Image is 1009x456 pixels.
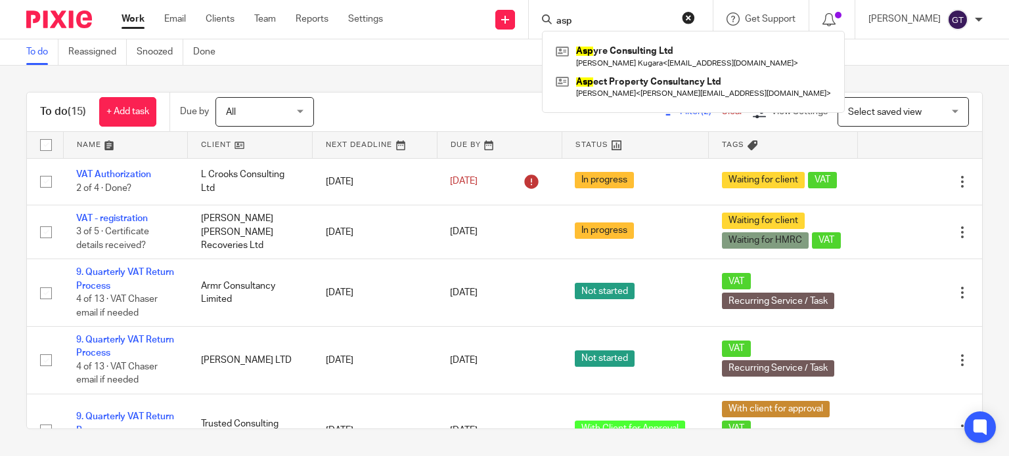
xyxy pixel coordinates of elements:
span: (15) [68,106,86,117]
a: Snoozed [137,39,183,65]
span: VAT [722,273,751,289]
a: 9. Quarterly VAT Return Process [76,335,174,358]
span: Select saved view [848,108,922,117]
td: [DATE] [313,158,437,205]
td: [DATE] [313,327,437,394]
a: Clients [206,12,235,26]
span: 4 of 13 · VAT Chaser email if needed [76,362,158,385]
span: Waiting for HMRC [722,232,809,249]
span: [DATE] [450,426,478,435]
span: 3 of 5 · Certificate details received? [76,228,149,251]
span: [DATE] [450,177,478,186]
input: Search [555,16,673,28]
td: [DATE] [313,259,437,327]
td: L Crooks Consulting Ltd [188,158,313,205]
a: Work [122,12,145,26]
span: In progress [575,172,634,188]
a: VAT - registration [76,214,148,223]
span: 4 of 13 · VAT Chaser email if needed [76,295,158,318]
a: Reassigned [68,39,127,65]
button: Clear [682,11,695,24]
span: VAT [812,232,841,249]
span: [DATE] [450,228,478,237]
span: VAT [722,341,751,357]
p: [PERSON_NAME] [868,12,941,26]
a: 9. Quarterly VAT Return Process [76,412,174,434]
span: 2 of 4 · Done? [76,184,131,193]
span: Waiting for client [722,172,805,188]
span: Get Support [745,14,796,24]
img: Pixie [26,10,92,28]
h1: To do [40,105,86,119]
td: [DATE] [313,205,437,259]
a: Done [193,39,225,65]
a: + Add task [99,97,156,127]
a: Email [164,12,186,26]
span: Tags [722,141,744,148]
a: 9. Quarterly VAT Return Process [76,268,174,290]
img: svg%3E [947,9,968,30]
span: Recurring Service / Task [722,293,834,309]
a: Reports [296,12,328,26]
a: Team [254,12,276,26]
a: VAT Authorization [76,170,151,179]
span: Not started [575,350,635,367]
a: Settings [348,12,383,26]
span: Recurring Service / Task [722,360,834,377]
span: All [226,108,236,117]
td: Armr Consultancy Limited [188,259,313,327]
a: To do [26,39,58,65]
span: Not started [575,283,635,299]
td: [PERSON_NAME] [PERSON_NAME] Recoveries Ltd [188,205,313,259]
span: [DATE] [450,288,478,297]
span: [DATE] [450,356,478,365]
span: VAT [722,421,751,437]
span: With client for approval [722,401,830,417]
span: With Client for Approval [575,421,685,437]
td: [PERSON_NAME] LTD [188,327,313,394]
p: Due by [180,105,209,118]
span: VAT [808,172,837,188]
span: Waiting for client [722,213,805,229]
span: In progress [575,222,634,239]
